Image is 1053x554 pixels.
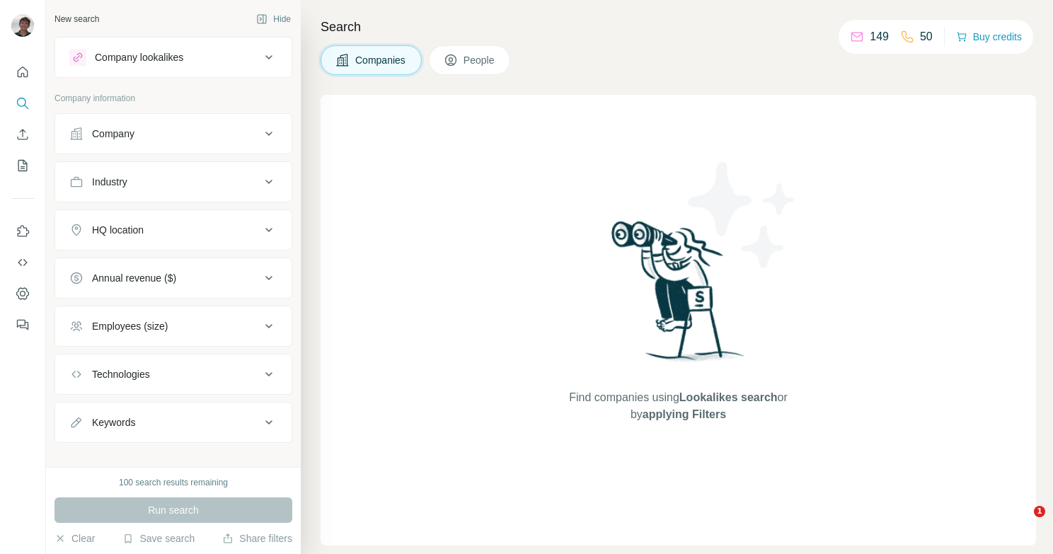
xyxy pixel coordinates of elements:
[11,153,34,178] button: My lists
[55,40,292,74] button: Company lookalikes
[11,219,34,244] button: Use Surfe on LinkedIn
[54,13,99,25] div: New search
[1005,506,1039,540] iframe: Intercom live chat
[679,151,806,279] img: Surfe Illustration - Stars
[321,17,1036,37] h4: Search
[55,357,292,391] button: Technologies
[222,531,292,546] button: Share filters
[11,122,34,147] button: Enrich CSV
[355,53,407,67] span: Companies
[464,53,496,67] span: People
[95,50,183,64] div: Company lookalikes
[11,59,34,85] button: Quick start
[956,27,1022,47] button: Buy credits
[119,476,228,489] div: 100 search results remaining
[55,213,292,247] button: HQ location
[565,389,791,423] span: Find companies using or by
[122,531,195,546] button: Save search
[55,117,292,151] button: Company
[11,14,34,37] img: Avatar
[920,28,933,45] p: 50
[54,92,292,105] p: Company information
[605,217,752,375] img: Surfe Illustration - Woman searching with binoculars
[679,391,778,403] span: Lookalikes search
[92,223,144,237] div: HQ location
[92,367,150,381] div: Technologies
[11,250,34,275] button: Use Surfe API
[92,271,176,285] div: Annual revenue ($)
[11,91,34,116] button: Search
[55,261,292,295] button: Annual revenue ($)
[870,28,889,45] p: 149
[643,408,726,420] span: applying Filters
[92,127,134,141] div: Company
[55,405,292,439] button: Keywords
[1034,506,1045,517] span: 1
[11,312,34,337] button: Feedback
[11,281,34,306] button: Dashboard
[246,8,301,30] button: Hide
[92,319,168,333] div: Employees (size)
[92,175,127,189] div: Industry
[55,309,292,343] button: Employees (size)
[92,415,135,429] div: Keywords
[54,531,95,546] button: Clear
[55,165,292,199] button: Industry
